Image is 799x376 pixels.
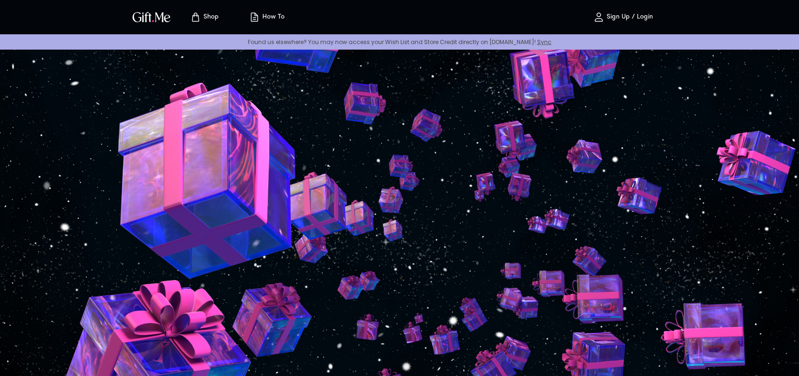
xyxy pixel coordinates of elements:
a: Sync [537,38,552,46]
img: how-to.svg [249,12,260,23]
button: How To [241,2,292,32]
button: Sign Up / Login [577,2,669,32]
button: GiftMe Logo [130,12,173,23]
button: Store page [179,2,230,32]
img: GiftMe Logo [131,10,172,24]
p: Shop [201,13,219,21]
p: Found us elsewhere? You may now access your Wish List and Store Credit directly on [DOMAIN_NAME]! [7,38,792,46]
p: How To [260,13,285,21]
p: Sign Up / Login [604,13,653,21]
